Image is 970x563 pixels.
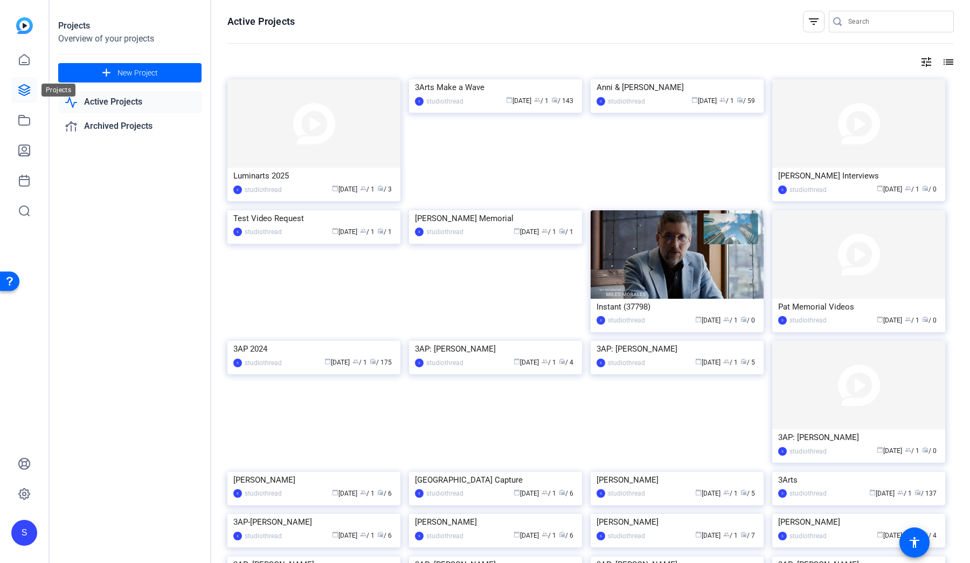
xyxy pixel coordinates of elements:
button: New Project [58,63,202,83]
span: [DATE] [506,97,531,105]
span: / 1 [559,228,573,236]
mat-icon: add [100,66,113,80]
div: S [597,532,605,540]
span: radio [377,489,384,496]
span: [DATE] [332,228,357,236]
span: calendar_today [695,489,702,496]
span: [DATE] [695,532,720,539]
div: S [597,359,605,367]
div: S [597,489,605,498]
div: studiothread [426,531,463,541]
img: blue-gradient.svg [16,17,33,34]
span: [DATE] [514,359,539,366]
div: S [11,520,37,546]
span: calendar_today [332,489,338,496]
span: / 1 [360,490,375,497]
span: radio [740,489,747,496]
div: studiothread [608,96,645,107]
span: group [352,358,359,365]
span: [DATE] [324,359,350,366]
a: Archived Projects [58,115,202,138]
mat-icon: filter_list [807,15,820,28]
span: radio [922,316,929,322]
span: group [905,447,911,453]
div: S [778,532,787,540]
div: Pat Memorial Videos [778,299,939,315]
div: 3AP: [PERSON_NAME] [597,341,758,357]
div: S [778,316,787,325]
div: S [778,447,787,456]
span: / 1 [723,532,738,539]
span: calendar_today [332,531,338,538]
div: S [415,359,424,367]
span: radio [377,531,384,538]
span: [DATE] [877,317,902,324]
div: S [415,489,424,498]
div: studiothread [608,358,645,368]
div: S [233,228,242,236]
div: 3AP: [PERSON_NAME] [778,429,939,445]
span: group [723,358,730,365]
span: [DATE] [877,447,902,455]
div: studiothread [245,531,282,541]
span: New Project [117,67,158,79]
span: [DATE] [514,228,539,236]
span: / 1 [905,447,919,455]
span: group [723,531,730,538]
div: S [415,532,424,540]
span: radio [922,185,929,191]
span: / 1 [534,97,549,105]
div: studiothread [426,226,463,237]
span: / 4 [922,532,937,539]
span: / 1 [897,490,912,497]
span: [DATE] [332,490,357,497]
span: / 7 [740,532,755,539]
div: studiothread [608,531,645,541]
span: calendar_today [695,531,702,538]
span: calendar_today [877,316,883,322]
div: S [415,228,424,236]
span: calendar_today [877,185,883,191]
div: S [597,316,605,325]
div: S [233,359,242,367]
div: S [233,532,242,540]
div: studiothread [789,488,827,499]
span: / 6 [377,490,392,497]
span: / 5 [740,359,755,366]
span: / 1 [719,97,734,105]
span: radio [922,447,929,453]
span: group [542,358,548,365]
span: / 3 [377,186,392,193]
div: studiothread [245,358,282,368]
span: / 6 [559,490,573,497]
span: calendar_today [695,316,702,322]
div: S [778,186,787,194]
span: group [360,185,366,191]
span: [DATE] [695,490,720,497]
span: [DATE] [332,186,357,193]
span: / 6 [377,532,392,539]
span: / 1 [905,317,919,324]
div: studiothread [245,488,282,499]
span: [DATE] [869,490,895,497]
span: radio [559,358,565,365]
span: / 5 [740,490,755,497]
span: group [905,316,911,322]
span: / 1 [723,490,738,497]
span: [DATE] [695,317,720,324]
span: calendar_today [514,228,520,234]
input: Search [848,15,945,28]
div: S [233,489,242,498]
span: group [723,316,730,322]
div: [PERSON_NAME] [415,514,576,530]
div: Luminarts 2025 [233,168,394,184]
span: [DATE] [332,532,357,539]
mat-icon: tune [920,56,933,68]
span: calendar_today [691,97,698,103]
span: radio [377,185,384,191]
span: / 1 [723,317,738,324]
div: 3Arts [778,472,939,488]
div: studiothread [789,446,827,457]
div: Instant (37798) [597,299,758,315]
div: studiothread [608,315,645,326]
